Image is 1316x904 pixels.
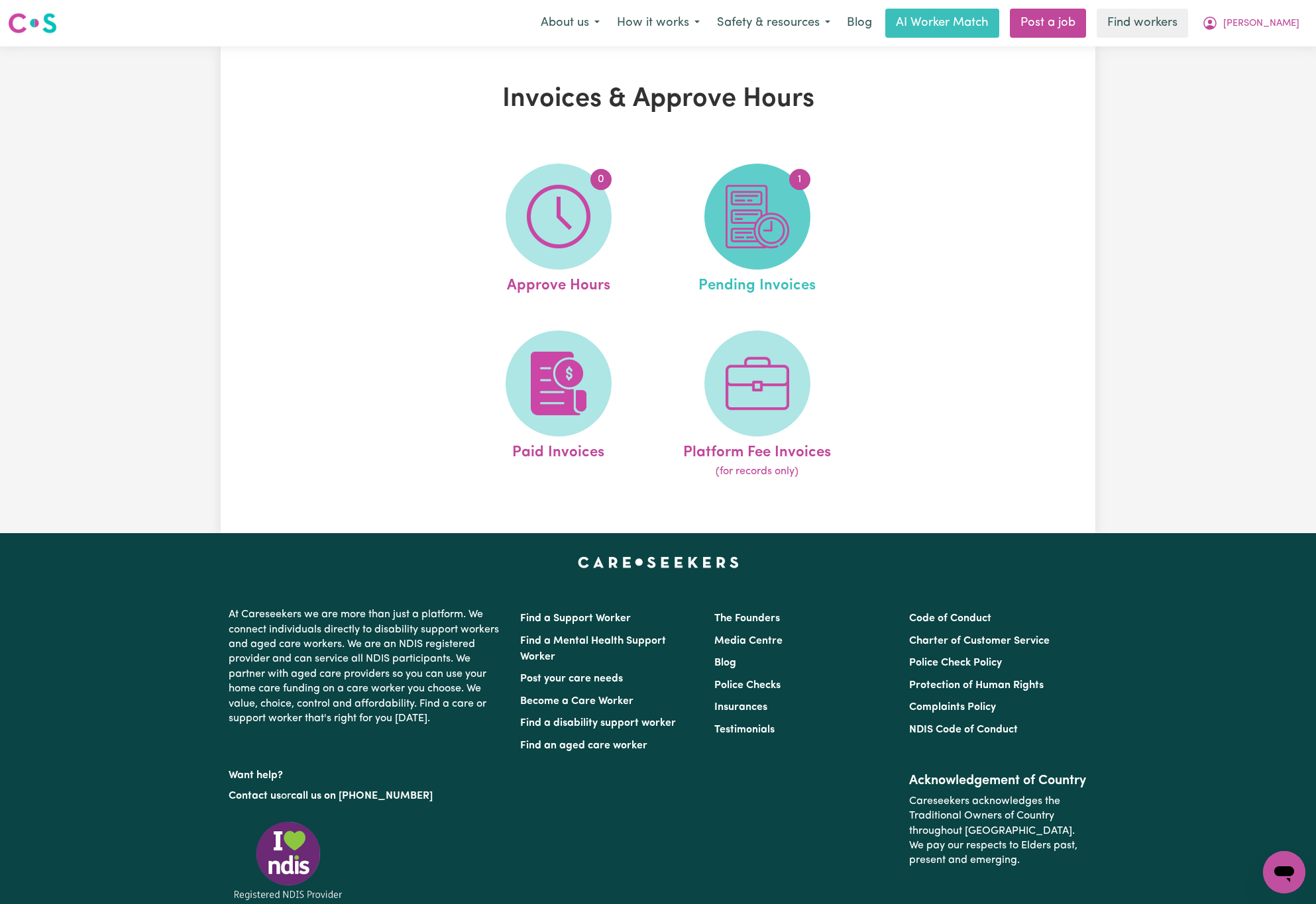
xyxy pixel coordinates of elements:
[716,464,798,479] span: (for records only)
[708,9,839,37] button: Safety & resources
[520,674,623,684] a: Post your care needs
[8,11,57,35] img: Careseekers logo
[520,613,631,624] a: Find a Support Worker
[229,602,504,731] p: At Careseekers we are more than just a platform. We connect individuals directly to disability su...
[714,613,780,624] a: The Founders
[291,791,433,801] a: call us on [PHONE_NUMBER]
[520,696,633,707] a: Become a Care Worker
[608,9,708,37] button: How it works
[885,9,999,38] a: AI Worker Match
[909,658,1002,668] a: Police Check Policy
[909,613,991,624] a: Code of Conduct
[1097,9,1188,38] a: Find workers
[714,636,783,646] a: Media Centre
[590,169,612,190] span: 0
[578,557,739,568] a: Careseekers home page
[662,164,853,297] a: Pending Invoices
[839,9,880,38] a: Blog
[789,169,810,190] span: 1
[1193,9,1308,37] button: My Account
[1010,9,1086,38] a: Post a job
[507,270,610,297] span: Approve Hours
[714,680,781,691] a: Police Checks
[698,270,816,297] span: Pending Invoices
[909,680,1044,691] a: Protection of Human Rights
[909,636,1050,646] a: Charter of Customer Service
[909,789,1087,874] p: Careseekers acknowledges the Traditional Owners of Country throughout [GEOGRAPHIC_DATA]. We pay o...
[532,9,608,37] button: About us
[714,725,775,735] a: Testimonials
[463,164,654,297] a: Approve Hours
[463,330,654,480] a: Paid Invoices
[1223,17,1299,31] span: [PERSON_NAME]
[909,702,996,713] a: Complaints Policy
[229,791,281,801] a: Contact us
[1263,851,1305,893] iframe: Button to launch messaging window
[520,718,676,728] a: Find a disability support worker
[8,8,57,38] a: Careseekers logo
[512,436,604,464] span: Paid Invoices
[714,702,767,713] a: Insurances
[520,740,647,751] a: Find an aged care worker
[683,436,831,464] span: Platform Fee Invoices
[909,725,1018,735] a: NDIS Code of Conduct
[229,819,348,902] img: Registered NDIS provider
[520,636,666,662] a: Find a Mental Health Support Worker
[909,773,1087,789] h2: Acknowledgement of Country
[374,83,942,115] h1: Invoices & Approve Hours
[714,658,736,668] a: Blog
[229,783,504,809] p: or
[662,330,853,480] a: Platform Fee Invoices(for records only)
[229,763,504,783] p: Want help?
